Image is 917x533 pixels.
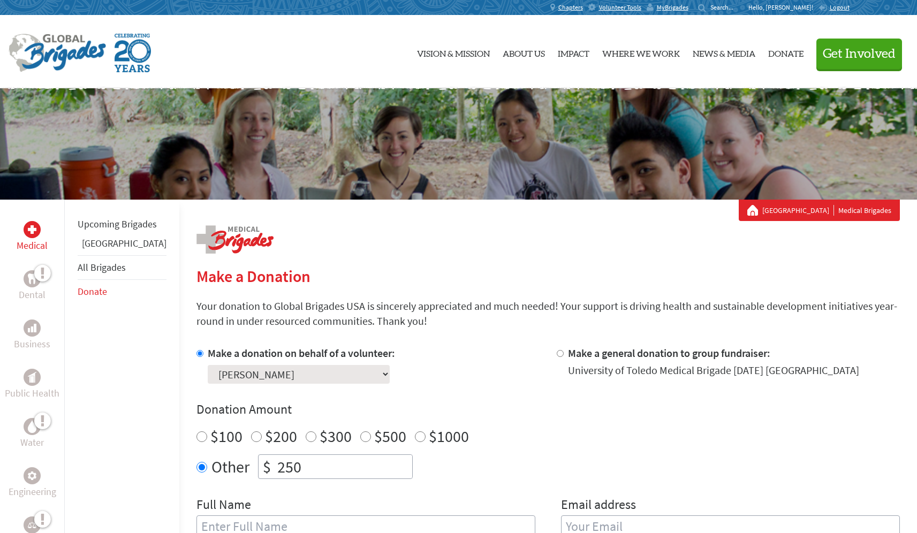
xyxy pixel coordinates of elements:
[14,337,50,352] p: Business
[265,426,297,446] label: $200
[9,34,106,72] img: Global Brigades Logo
[5,386,59,401] p: Public Health
[9,484,56,499] p: Engineering
[24,418,41,435] div: Water
[816,39,902,69] button: Get Involved
[20,435,44,450] p: Water
[9,467,56,499] a: EngineeringEngineering
[196,266,900,286] h2: Make a Donation
[561,496,636,515] label: Email address
[417,24,490,80] a: Vision & Mission
[14,319,50,352] a: BusinessBusiness
[24,319,41,337] div: Business
[823,48,896,60] span: Get Involved
[78,255,166,280] li: All Brigades
[558,24,589,80] a: Impact
[115,34,151,72] img: Global Brigades Celebrating 20 Years
[259,455,275,478] div: $
[599,3,641,12] span: Volunteer Tools
[19,287,46,302] p: Dental
[24,467,41,484] div: Engineering
[830,3,850,11] span: Logout
[28,471,36,480] img: Engineering
[710,3,741,11] input: Search...
[78,218,157,230] a: Upcoming Brigades
[196,496,251,515] label: Full Name
[17,238,48,253] p: Medical
[5,369,59,401] a: Public HealthPublic Health
[602,24,680,80] a: Where We Work
[196,401,900,418] h4: Donation Amount
[17,221,48,253] a: MedicalMedical
[768,24,804,80] a: Donate
[429,426,469,446] label: $1000
[82,237,166,249] a: [GEOGRAPHIC_DATA]
[558,3,583,12] span: Chapters
[78,285,107,298] a: Donate
[693,24,755,80] a: News & Media
[24,221,41,238] div: Medical
[320,426,352,446] label: $300
[28,372,36,383] img: Public Health
[568,363,859,378] div: University of Toledo Medical Brigade [DATE] [GEOGRAPHIC_DATA]
[78,212,166,236] li: Upcoming Brigades
[762,205,834,216] a: [GEOGRAPHIC_DATA]
[28,225,36,234] img: Medical
[20,418,44,450] a: WaterWater
[275,455,412,478] input: Enter Amount
[748,3,819,12] p: Hello, [PERSON_NAME]!
[503,24,545,80] a: About Us
[568,346,770,360] label: Make a general donation to group fundraiser:
[24,369,41,386] div: Public Health
[24,270,41,287] div: Dental
[28,324,36,332] img: Business
[78,280,166,303] li: Donate
[657,3,688,12] span: MyBrigades
[196,225,274,254] img: logo-medical.png
[208,346,395,360] label: Make a donation on behalf of a volunteer:
[819,3,850,12] a: Logout
[747,205,891,216] div: Medical Brigades
[210,426,242,446] label: $100
[196,299,900,329] p: Your donation to Global Brigades USA is sincerely appreciated and much needed! Your support is dr...
[19,270,46,302] a: DentalDental
[28,420,36,432] img: Water
[211,454,249,479] label: Other
[374,426,406,446] label: $500
[28,273,36,284] img: Dental
[78,261,126,273] a: All Brigades
[78,236,166,255] li: Guatemala
[28,522,36,528] img: Legal Empowerment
